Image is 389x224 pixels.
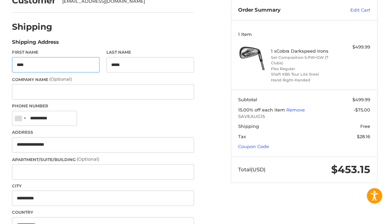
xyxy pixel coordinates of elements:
[360,123,370,129] span: Free
[12,156,194,163] label: Apartment/Suite/Building
[238,107,286,113] span: 15.00% off each item
[12,209,194,215] label: Country
[271,48,335,54] h4: 1 x Cobra Darkspeed Irons
[271,55,335,66] li: Set Composition 5-PW+GW (7 Clubs)
[12,129,194,135] label: Address
[238,97,257,102] span: Subtotal
[271,77,335,83] li: Hand Right-Handed
[353,107,370,113] span: -$75.00
[238,7,328,14] h3: Order Summary
[106,49,194,55] label: Last Name
[271,66,335,72] li: Flex Regular
[271,71,335,77] li: Shaft KBS Tour Lite Steel
[238,166,265,173] span: Total (USD)
[12,38,59,49] legend: Shipping Address
[12,103,194,109] label: Phone Number
[333,206,389,224] iframe: Google Customer Reviews
[12,76,194,83] label: Company Name
[12,49,100,55] label: First Name
[286,107,305,113] a: Remove
[238,113,371,120] span: SAVEAUG15
[352,97,370,102] span: $499.99
[238,144,269,149] a: Coupon Code
[12,183,194,189] label: City
[12,22,52,32] h2: Shipping
[49,76,72,82] small: (Optional)
[238,134,246,139] span: Tax
[337,44,370,51] div: $499.99
[357,134,370,139] span: $28.16
[331,163,370,176] span: $453.15
[238,123,259,129] span: Shipping
[328,7,370,14] a: Edit Cart
[238,31,371,37] h3: 1 Item
[77,156,99,162] small: (Optional)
